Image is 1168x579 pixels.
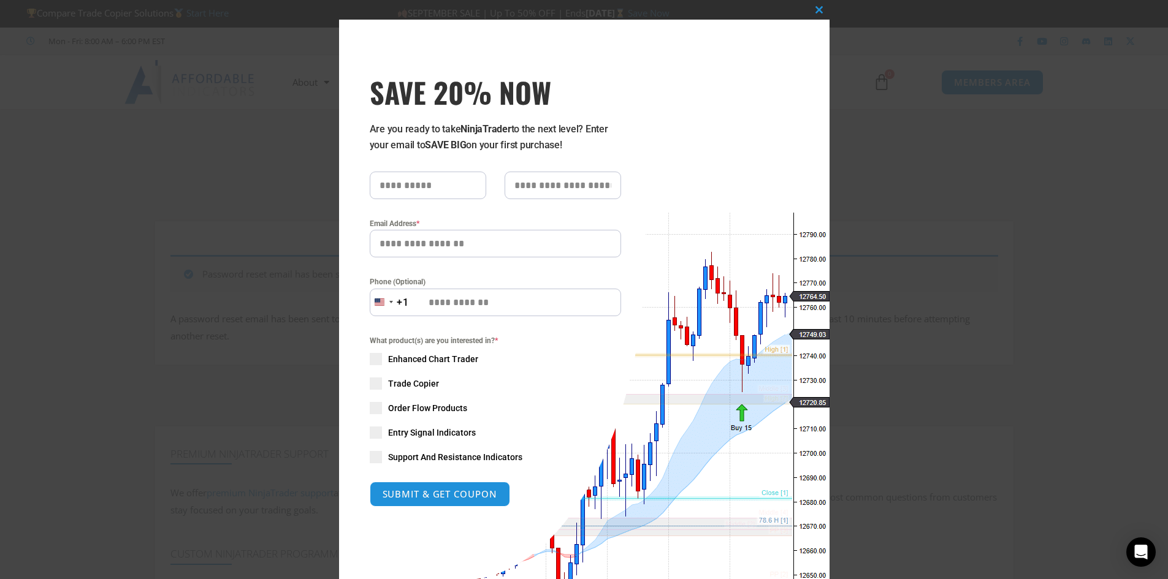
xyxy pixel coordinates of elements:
strong: SAVE BIG [425,139,466,151]
button: SUBMIT & GET COUPON [370,482,510,507]
div: +1 [397,295,409,311]
span: Trade Copier [388,377,439,390]
p: Are you ready to take to the next level? Enter your email to on your first purchase! [370,121,621,153]
label: Trade Copier [370,377,621,390]
h3: SAVE 20% NOW [370,75,621,109]
label: Enhanced Chart Trader [370,353,621,365]
strong: NinjaTrader [460,123,511,135]
label: Support And Resistance Indicators [370,451,621,463]
label: Phone (Optional) [370,276,621,288]
span: What product(s) are you interested in? [370,335,621,347]
span: Support And Resistance Indicators [388,451,522,463]
label: Order Flow Products [370,402,621,414]
button: Selected country [370,289,409,316]
span: Entry Signal Indicators [388,426,476,439]
span: Enhanced Chart Trader [388,353,478,365]
span: Order Flow Products [388,402,467,414]
div: Open Intercom Messenger [1126,537,1156,567]
label: Entry Signal Indicators [370,426,621,439]
label: Email Address [370,218,621,230]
